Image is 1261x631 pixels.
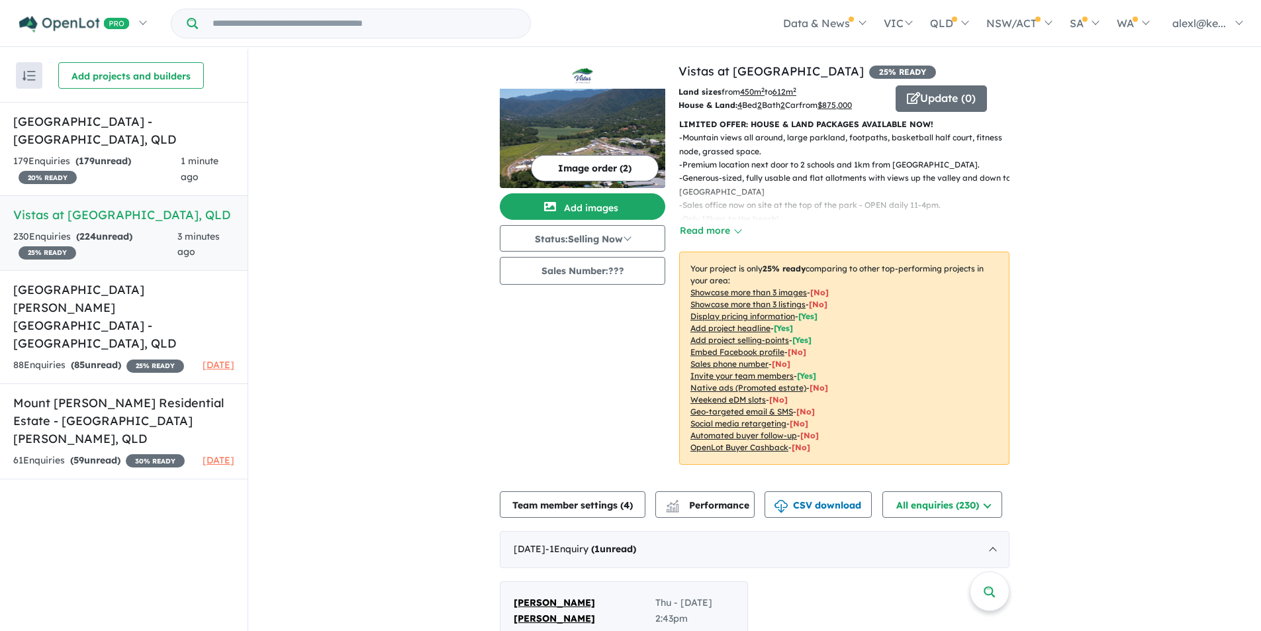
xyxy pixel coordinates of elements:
[79,230,96,242] span: 224
[591,543,636,555] strong: ( unread)
[679,131,1020,158] p: - Mountain views all around, large parkland, footpaths, basketball half court, fitness node, gras...
[796,407,815,416] span: [No]
[678,99,886,112] p: Bed Bath Car from
[58,62,204,89] button: Add projects and builders
[740,87,765,97] u: 450 m
[809,299,827,309] span: [ No ]
[810,287,829,297] span: [ No ]
[774,500,788,513] img: download icon
[203,359,234,371] span: [DATE]
[690,395,766,405] u: Weekend eDM slots
[798,311,817,321] span: [ Yes ]
[690,383,806,393] u: Native ads (Promoted estate)
[761,86,765,93] sup: 2
[679,158,1020,171] p: - Premium location next door to 2 schools and 1km from [GEOGRAPHIC_DATA].
[817,100,852,110] u: $ 875,000
[690,323,771,333] u: Add project headline
[13,229,177,261] div: 230 Enquir ies
[514,595,655,627] a: [PERSON_NAME] [PERSON_NAME]
[679,118,1009,131] p: LIMITED OFFER: HOUSE & LAND PACKAGES AVAILABLE NOW!
[679,223,741,238] button: Read more
[500,193,665,220] button: Add images
[678,100,737,110] b: House & Land:
[531,155,659,181] button: Image order (2)
[690,311,795,321] u: Display pricing information
[690,442,788,452] u: OpenLot Buyer Cashback
[678,87,722,97] b: Land sizes
[679,171,1020,199] p: - Generous-sized, fully usable and flat allotments with views up the valley and down to [GEOGRAPH...
[690,430,797,440] u: Automated buyer follow-up
[788,347,806,357] span: [ No ]
[177,230,220,258] span: 3 minutes ago
[545,543,636,555] span: - 1 Enquir y
[19,16,130,32] img: Openlot PRO Logo White
[13,358,184,373] div: 88 Enquir ies
[500,62,665,188] a: Vistas at Redlynch - Redlynch LogoVistas at Redlynch - Redlynch
[13,154,181,185] div: 179 Enquir ies
[514,597,595,624] span: [PERSON_NAME] [PERSON_NAME]
[690,407,793,416] u: Geo-targeted email & SMS
[667,500,678,507] img: line-chart.svg
[75,155,131,167] strong: ( unread)
[690,418,786,428] u: Social media retargeting
[792,335,812,345] span: [ Yes ]
[500,89,665,188] img: Vistas at Redlynch - Redlynch
[13,206,234,224] h5: Vistas at [GEOGRAPHIC_DATA] , QLD
[757,100,762,110] u: 2
[655,491,755,518] button: Performance
[668,499,749,511] span: Performance
[201,9,528,38] input: Try estate name, suburb, builder or developer
[793,86,796,93] sup: 2
[774,323,793,333] span: [ Yes ]
[13,281,234,352] h5: [GEOGRAPHIC_DATA] [PERSON_NAME][GEOGRAPHIC_DATA] - [GEOGRAPHIC_DATA] , QLD
[690,299,806,309] u: Showcase more than 3 listings
[203,454,234,466] span: [DATE]
[792,442,810,452] span: [No]
[73,454,84,466] span: 59
[1172,17,1226,30] span: alexl@ke...
[679,199,1020,212] p: - Sales office now on site at the top of the park - OPEN daily 11-4pm.
[500,491,645,518] button: Team member settings (4)
[765,87,796,97] span: to
[690,371,794,381] u: Invite your team members
[126,454,185,467] span: 30 % READY
[869,66,936,79] span: 25 % READY
[181,155,218,183] span: 1 minute ago
[19,171,77,184] span: 20 % READY
[624,499,630,511] span: 4
[690,359,769,369] u: Sales phone number
[76,230,132,242] strong: ( unread)
[797,371,816,381] span: [ Yes ]
[690,287,807,297] u: Showcase more than 3 images
[810,383,828,393] span: [No]
[679,213,1020,226] p: - Only 12kms to the beach!
[678,85,886,99] p: from
[800,430,819,440] span: [No]
[882,491,1002,518] button: All enquiries (230)
[763,264,806,273] b: 25 % ready
[74,359,85,371] span: 85
[772,359,790,369] span: [ No ]
[126,360,184,373] span: 25 % READY
[594,543,600,555] span: 1
[70,454,120,466] strong: ( unread)
[13,113,234,148] h5: [GEOGRAPHIC_DATA] - [GEOGRAPHIC_DATA] , QLD
[690,335,789,345] u: Add project selling-points
[23,71,36,81] img: sort.svg
[666,504,679,512] img: bar-chart.svg
[79,155,95,167] span: 179
[780,100,785,110] u: 2
[772,87,796,97] u: 612 m
[655,595,734,627] span: Thu - [DATE] 2:43pm
[737,100,742,110] u: 4
[679,252,1009,465] p: Your project is only comparing to other top-performing projects in your area: - - - - - - - - - -...
[769,395,788,405] span: [No]
[896,85,987,112] button: Update (0)
[13,394,234,448] h5: Mount [PERSON_NAME] Residential Estate - [GEOGRAPHIC_DATA][PERSON_NAME] , QLD
[790,418,808,428] span: [No]
[505,68,660,83] img: Vistas at Redlynch - Redlynch Logo
[678,64,864,79] a: Vistas at [GEOGRAPHIC_DATA]
[19,246,76,260] span: 25 % READY
[71,359,121,371] strong: ( unread)
[13,453,185,469] div: 61 Enquir ies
